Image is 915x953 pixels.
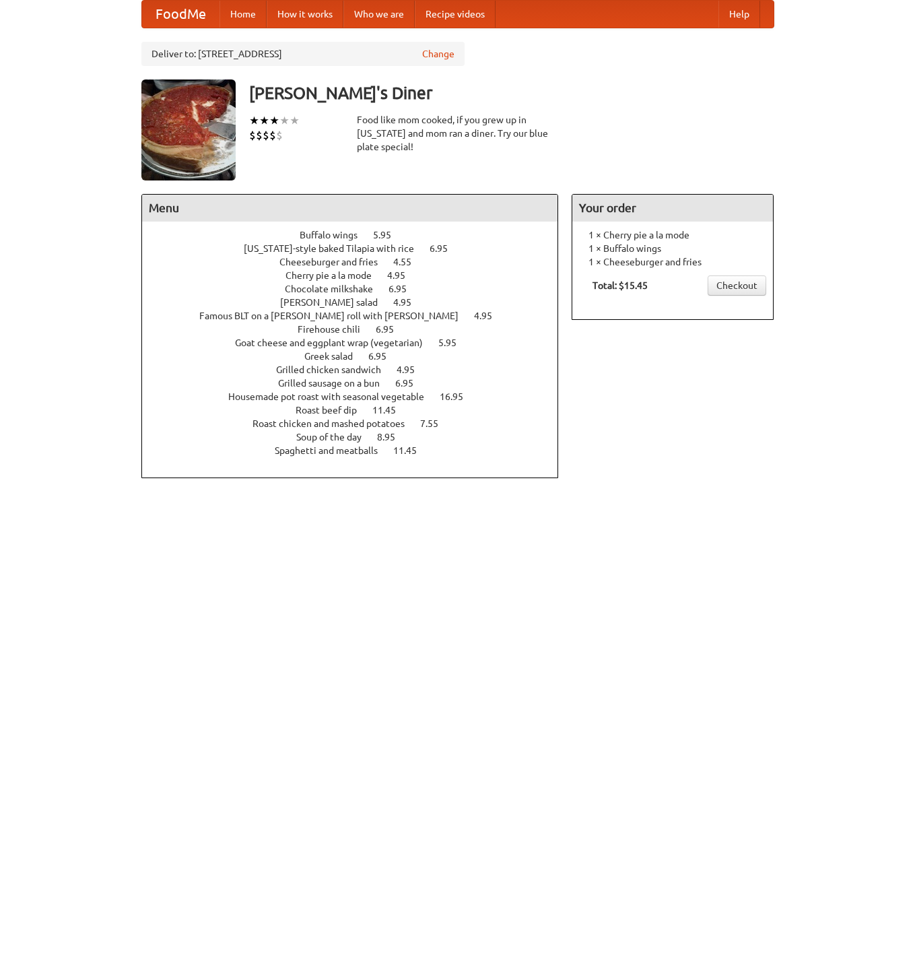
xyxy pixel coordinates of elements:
a: Housemade pot roast with seasonal vegetable 16.95 [228,391,488,402]
a: Recipe videos [415,1,496,28]
span: 4.55 [393,257,425,267]
li: $ [263,128,269,143]
span: 11.45 [372,405,409,416]
li: ★ [279,113,290,128]
span: Goat cheese and eggplant wrap (vegetarian) [235,337,436,348]
span: [US_STATE]-style baked Tilapia with rice [244,243,428,254]
span: Housemade pot roast with seasonal vegetable [228,391,438,402]
a: [PERSON_NAME] salad 4.95 [280,297,436,308]
span: 11.45 [393,445,430,456]
a: Who we are [343,1,415,28]
li: 1 × Buffalo wings [579,242,766,255]
a: Famous BLT on a [PERSON_NAME] roll with [PERSON_NAME] 4.95 [199,310,517,321]
h4: Your order [572,195,773,222]
h4: Menu [142,195,558,222]
span: Firehouse chili [298,324,374,335]
li: 1 × Cherry pie a la mode [579,228,766,242]
img: angular.jpg [141,79,236,180]
span: 4.95 [393,297,425,308]
li: $ [269,128,276,143]
li: 1 × Cheeseburger and fries [579,255,766,269]
a: Checkout [708,275,766,296]
span: Famous BLT on a [PERSON_NAME] roll with [PERSON_NAME] [199,310,472,321]
a: Roast beef dip 11.45 [296,405,421,416]
span: Greek salad [304,351,366,362]
span: Grilled sausage on a bun [278,378,393,389]
a: Change [422,47,454,61]
li: $ [276,128,283,143]
div: Deliver to: [STREET_ADDRESS] [141,42,465,66]
div: Food like mom cooked, if you grew up in [US_STATE] and mom ran a diner. Try our blue plate special! [357,113,559,154]
a: Home [219,1,267,28]
span: Grilled chicken sandwich [276,364,395,375]
li: ★ [259,113,269,128]
a: Buffalo wings 5.95 [300,230,416,240]
li: ★ [249,113,259,128]
a: Grilled chicken sandwich 4.95 [276,364,440,375]
a: How it works [267,1,343,28]
h3: [PERSON_NAME]'s Diner [249,79,774,106]
span: Roast beef dip [296,405,370,416]
a: Chocolate milkshake 6.95 [285,284,432,294]
a: Soup of the day 8.95 [296,432,420,442]
span: 7.55 [420,418,452,429]
span: Buffalo wings [300,230,371,240]
span: 5.95 [373,230,405,240]
span: 8.95 [377,432,409,442]
a: Cherry pie a la mode 4.95 [285,270,430,281]
span: 16.95 [440,391,477,402]
span: 4.95 [387,270,419,281]
a: Help [718,1,760,28]
a: Spaghetti and meatballs 11.45 [275,445,442,456]
a: Greek salad 6.95 [304,351,411,362]
a: Grilled sausage on a bun 6.95 [278,378,438,389]
span: 5.95 [438,337,470,348]
span: 6.95 [395,378,427,389]
span: 6.95 [376,324,407,335]
a: Cheeseburger and fries 4.55 [279,257,436,267]
li: ★ [269,113,279,128]
li: ★ [290,113,300,128]
a: Roast chicken and mashed potatoes 7.55 [252,418,463,429]
span: Cheeseburger and fries [279,257,391,267]
span: 6.95 [368,351,400,362]
span: 6.95 [388,284,420,294]
li: $ [256,128,263,143]
a: [US_STATE]-style baked Tilapia with rice 6.95 [244,243,473,254]
a: FoodMe [142,1,219,28]
span: Soup of the day [296,432,375,442]
span: Spaghetti and meatballs [275,445,391,456]
span: [PERSON_NAME] salad [280,297,391,308]
span: 4.95 [474,310,506,321]
a: Firehouse chili 6.95 [298,324,419,335]
span: 4.95 [397,364,428,375]
b: Total: $15.45 [592,280,648,291]
a: Goat cheese and eggplant wrap (vegetarian) 5.95 [235,337,481,348]
span: Chocolate milkshake [285,284,386,294]
span: Cherry pie a la mode [285,270,385,281]
span: 6.95 [430,243,461,254]
li: $ [249,128,256,143]
span: Roast chicken and mashed potatoes [252,418,418,429]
